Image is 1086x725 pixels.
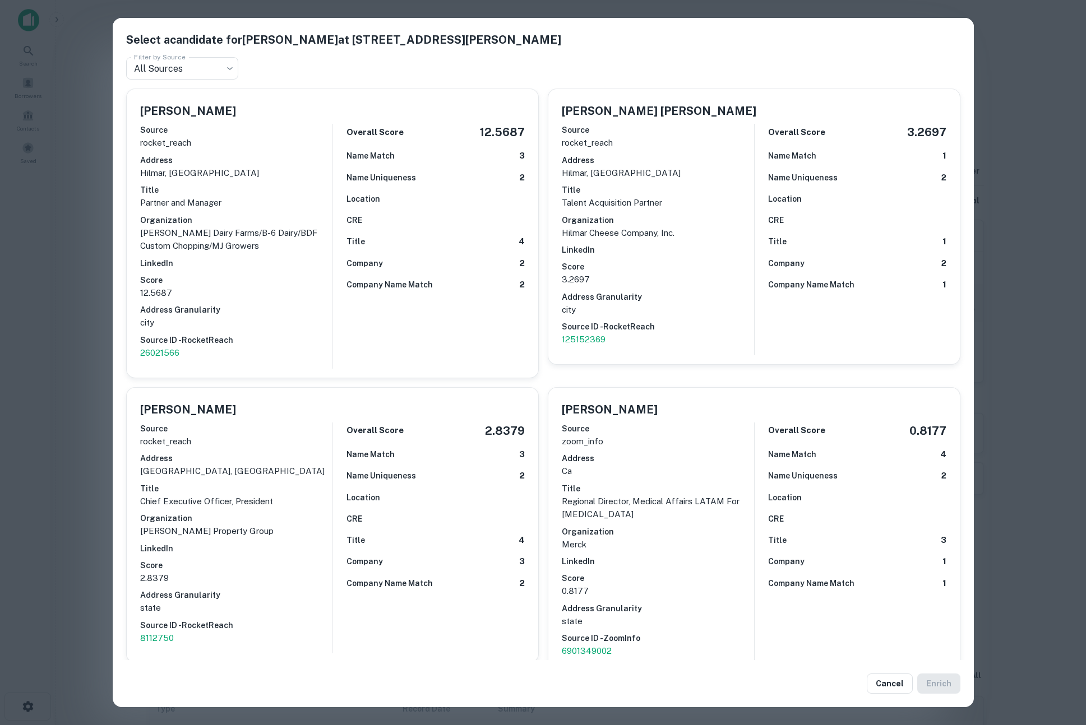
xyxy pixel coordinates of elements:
h6: Title [562,482,754,495]
h6: 3 [519,448,525,461]
h5: 3.2697 [907,124,946,141]
h5: Select a candidate for [PERSON_NAME] at [STREET_ADDRESS][PERSON_NAME] [126,31,960,48]
a: 6901349002 [562,644,754,658]
h6: Location [768,491,802,504]
h6: Company Name Match [768,278,854,291]
h6: Location [346,491,380,504]
p: rocket_reach [562,136,754,150]
h6: Source ID - ZoomInfo [562,632,754,644]
h6: Company Name Match [768,577,854,589]
h6: Title [562,184,754,196]
p: Merck [562,538,754,551]
h5: 12.5687 [480,124,525,141]
h6: 1 [942,577,946,590]
p: hilmar, [GEOGRAPHIC_DATA] [562,166,754,180]
h6: Address [140,452,332,464]
a: 8112750 [140,631,332,645]
h6: Name Uniqueness [768,470,838,482]
h6: Source ID - RocketReach [140,619,332,631]
p: 12.5687 [140,286,332,300]
div: All Sources [126,57,238,80]
h6: Source [562,422,754,435]
h6: Address Granularity [140,304,332,316]
div: Chat Widget [1030,635,1086,689]
p: Chief Executive Officer, President [140,495,332,508]
h6: 1 [942,235,946,248]
p: Talent Acquisition Partner [562,196,754,210]
a: 125152369 [562,333,754,346]
h6: Title [768,534,787,546]
h6: Title [346,235,365,248]
h6: Source [562,124,754,136]
h6: 3 [519,555,525,568]
h6: Name Match [346,150,395,162]
h6: Address Granularity [140,589,332,601]
p: hilmar, [GEOGRAPHIC_DATA] [140,166,332,180]
h6: Source [140,422,332,435]
h6: Title [140,482,332,495]
h5: [PERSON_NAME] [140,103,236,119]
h6: 2 [520,257,525,270]
p: rocket_reach [140,136,332,150]
h6: 1 [942,278,946,291]
h6: Overall Score [346,424,404,437]
h6: 4 [940,448,946,461]
h6: Score [140,274,332,286]
p: Hilmar Cheese Company, Inc. [562,226,754,240]
button: Cancel [867,673,913,694]
h6: Organization [140,512,332,524]
h6: Overall Score [768,126,825,139]
h6: Overall Score [346,126,404,139]
h5: 2.8379 [485,422,525,439]
h5: 0.8177 [909,422,946,439]
p: [PERSON_NAME] Dairy Farms/B-6 Dairy/BDF Custom Chopping/MJ Growers [140,226,332,253]
h6: Address Granularity [562,602,754,615]
p: rocket_reach [140,435,332,448]
h6: 2 [520,278,525,291]
h6: Title [346,534,365,546]
h6: Title [768,235,787,248]
h6: Organization [140,214,332,226]
p: Partner and Manager [140,196,332,210]
p: state [140,601,332,615]
h6: Score [562,261,754,273]
h6: Name Uniqueness [346,171,416,184]
h6: CRE [768,214,784,226]
h6: Address [562,452,754,464]
h6: Source ID - RocketReach [140,334,332,346]
h6: Title [140,184,332,196]
h6: Overall Score [768,424,825,437]
h6: 4 [519,235,525,248]
h6: CRE [346,513,362,525]
h6: Company Name Match [346,577,433,589]
p: ca [562,464,754,478]
h6: CRE [768,513,784,525]
h6: Name Uniqueness [346,470,416,482]
a: 26021566 [140,346,332,360]
p: 0.8177 [562,584,754,598]
h6: 4 [519,534,525,547]
h6: Name Match [768,448,816,461]
h6: 1 [942,150,946,162]
h6: Score [562,572,754,584]
h6: Score [140,559,332,571]
h6: Name Match [346,448,395,461]
h6: Company [768,555,805,568]
p: Regional Director, Medical Affairs LATAM For [MEDICAL_DATA] [562,495,754,521]
h6: Company [346,257,383,269]
h6: 2 [520,171,525,184]
h6: Company Name Match [346,278,433,291]
h6: Company [768,257,805,269]
h6: Organization [562,214,754,226]
p: zoom_info [562,435,754,448]
p: 3.2697 [562,273,754,286]
p: city [562,303,754,317]
h6: 3 [519,150,525,162]
h6: LinkedIn [562,244,754,256]
p: 2.8379 [140,571,332,585]
h6: Address [140,154,332,166]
